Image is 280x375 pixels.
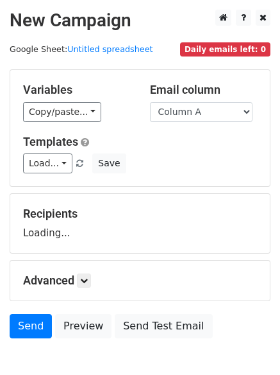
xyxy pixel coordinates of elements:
[23,135,78,148] a: Templates
[180,42,270,57] span: Daily emails left: 0
[115,314,212,338] a: Send Test Email
[23,274,257,288] h5: Advanced
[23,83,131,97] h5: Variables
[67,44,152,54] a: Untitled spreadsheet
[23,207,257,240] div: Loading...
[23,153,72,173] a: Load...
[180,44,270,54] a: Daily emails left: 0
[10,314,52,338] a: Send
[23,102,101,122] a: Copy/paste...
[150,83,258,97] h5: Email column
[10,44,153,54] small: Google Sheet:
[55,314,111,338] a: Preview
[23,207,257,221] h5: Recipients
[92,153,126,173] button: Save
[10,10,270,31] h2: New Campaign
